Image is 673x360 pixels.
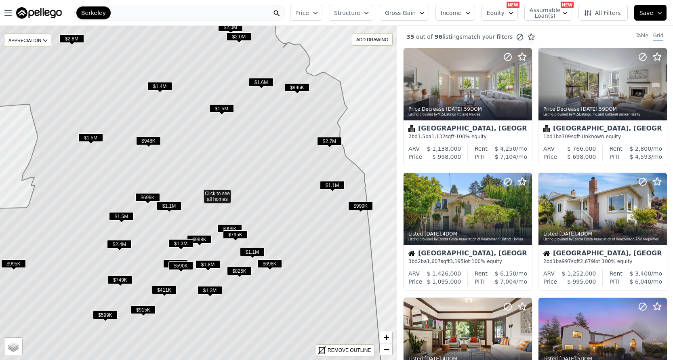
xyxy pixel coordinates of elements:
[567,154,596,160] span: $ 698,000
[147,82,172,91] span: $1.4M
[380,343,392,356] a: Zoom out
[543,278,557,286] div: Price
[380,5,429,21] button: Gross Gain
[78,133,103,145] div: $1.5M
[432,154,461,160] span: $ 998,000
[136,137,161,145] span: $948K
[384,344,389,354] span: −
[530,7,555,19] span: Assumable Loan(s)
[240,248,265,259] div: $1.1M
[559,231,576,237] time: 2025-08-14 00:04
[320,181,345,193] div: $1.1M
[482,5,518,21] button: Equity
[433,34,442,40] span: 96
[196,260,220,269] span: $1.8M
[187,235,212,244] span: $998K
[317,137,342,149] div: $2.7M
[463,33,513,41] span: match your filters
[425,231,441,237] time: 2025-08-14 00:29
[136,137,161,148] div: $948K
[495,278,516,285] span: $ 7,004
[475,269,488,278] div: Rent
[543,269,555,278] div: ARV
[397,33,535,41] div: out of listings
[538,173,667,291] a: Listed [DATE],4DOMListing provided byContra Costa Association of Realtorsand Abio PropertiesHouse...
[475,278,485,286] div: PITI
[610,153,620,161] div: PITI
[227,32,251,44] div: $2.0M
[4,34,51,47] div: APPRECIATION
[384,332,389,342] span: +
[403,48,532,166] a: Price Decrease [DATE],59DOMListing provided byMLSListings Inc.and MaxrealCondominium[GEOGRAPHIC_D...
[567,145,596,152] span: $ 766,000
[1,259,26,271] div: $995K
[610,278,620,286] div: PITI
[636,32,648,41] div: Table
[630,154,651,160] span: $ 4,593
[107,240,132,252] div: $2.4M
[408,153,422,161] div: Price
[168,261,193,273] div: $590K
[108,276,132,284] span: $749K
[634,5,667,21] button: Save
[257,259,282,271] div: $698K
[108,276,132,287] div: $749K
[639,9,653,17] span: Save
[227,267,252,278] div: $825K
[249,78,273,90] div: $1.6M
[408,125,415,132] img: Condominium
[408,125,527,133] div: [GEOGRAPHIC_DATA], [GEOGRAPHIC_DATA]
[109,212,134,221] span: $1.5M
[406,34,414,40] span: 35
[485,153,527,161] div: /mo
[334,9,360,17] span: Structure
[495,270,516,277] span: $ 6,150
[408,278,422,286] div: Price
[620,153,662,161] div: /mo
[584,9,621,17] span: All Filters
[487,9,505,17] span: Equity
[562,134,571,139] span: 709
[543,145,555,153] div: ARV
[610,145,623,153] div: Rent
[630,145,651,152] span: $ 2,800
[352,34,392,45] div: ADD DRAWING
[135,193,160,205] div: $699K
[109,212,134,224] div: $1.5M
[488,269,527,278] div: /mo
[543,106,663,112] div: Price Decrease , 59 DOM
[623,145,662,153] div: /mo
[209,104,234,116] div: $1.5M
[630,270,651,277] span: $ 3,400
[163,259,188,268] span: $1.9M
[408,112,528,117] div: Listing provided by MLSListings Inc. and Maxreal
[223,230,248,239] span: $795K
[163,259,188,271] div: $1.9M
[403,173,532,291] a: Listed [DATE],4DOMListing provided byContra Costa Association of Realtorsand District HomesHouse[...
[223,230,248,242] div: $795K
[59,34,84,46] div: $2.8M
[543,112,663,117] div: Listing provided by MLSListings, Inc. and Coldwell Banker Realty
[257,259,282,268] span: $698K
[329,5,373,21] button: Structure
[488,145,527,153] div: /mo
[168,239,193,251] div: $1.3M
[380,331,392,343] a: Zoom in
[408,269,420,278] div: ARV
[408,106,528,112] div: Price Decrease , 59 DOM
[630,278,651,285] span: $ 6,040
[131,305,156,317] div: $915K
[168,239,193,248] span: $1.3M
[475,153,485,161] div: PITI
[623,269,662,278] div: /mo
[431,134,445,139] span: 1,132
[168,261,193,270] span: $590K
[561,2,574,8] div: NEW
[543,258,662,265] div: 2 bd 1 ba sqft lot · 100% equity
[543,250,550,257] img: House
[196,260,220,272] div: $1.8M
[441,9,462,17] span: Income
[543,125,550,132] img: Condominium
[450,259,463,264] span: 3,195
[427,278,461,285] span: $ 1,095,000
